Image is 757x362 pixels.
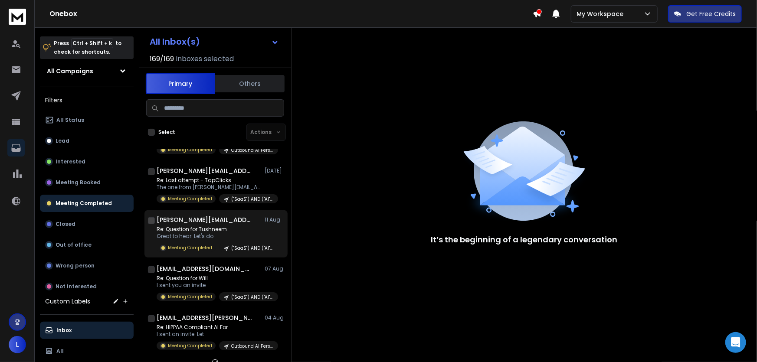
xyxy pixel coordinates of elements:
[231,147,273,153] p: Outbound AI Personalized
[45,297,90,306] h3: Custom Labels
[157,282,261,289] p: I sent you an invite
[40,215,134,233] button: Closed
[56,117,84,124] p: All Status
[265,265,284,272] p: 07 Aug
[56,137,69,144] p: Lead
[150,37,200,46] h1: All Inbox(s)
[577,10,627,18] p: My Workspace
[56,327,72,334] p: Inbox
[56,348,64,355] p: All
[40,322,134,339] button: Inbox
[9,336,26,353] button: L
[56,221,75,228] p: Closed
[56,241,92,248] p: Out of office
[40,174,134,191] button: Meeting Booked
[215,74,285,93] button: Others
[168,147,212,153] p: Meeting Completed
[40,278,134,295] button: Not Interested
[54,39,121,56] p: Press to check for shortcuts.
[9,9,26,25] img: logo
[157,184,261,191] p: The one from [PERSON_NAME][EMAIL_ADDRESS][DOMAIN_NAME] [[PERSON_NAME][EMAIL_ADDRESS][DOMAIN_NAME]...
[40,195,134,212] button: Meeting Completed
[686,10,736,18] p: Get Free Credits
[56,200,112,207] p: Meeting Completed
[157,215,252,224] h1: [PERSON_NAME][EMAIL_ADDRESS][DOMAIN_NAME]
[668,5,742,23] button: Get Free Credits
[168,342,212,349] p: Meeting Completed
[56,262,95,269] p: Wrong person
[157,177,261,184] p: Re: Last attempt - TapClicks
[168,294,212,300] p: Meeting Completed
[40,342,134,360] button: All
[157,233,261,240] p: Great to hear. Let's do
[231,343,273,349] p: Outbound AI Personalized
[265,314,284,321] p: 04 Aug
[40,111,134,129] button: All Status
[40,153,134,170] button: Interested
[150,54,174,64] span: 169 / 169
[231,196,273,202] p: ("SaaS") AND ("AI") | [GEOGRAPHIC_DATA]/CA | 500-5000 | BizDev/Mar | Owner/CXO/VP | 1+ yrs | Post...
[265,216,284,223] p: 11 Aug
[40,236,134,254] button: Out of office
[56,283,97,290] p: Not Interested
[168,196,212,202] p: Meeting Completed
[49,9,533,19] h1: Onebox
[143,33,286,50] button: All Inbox(s)
[40,257,134,274] button: Wrong person
[40,62,134,80] button: All Campaigns
[157,324,261,331] p: Re: HIPPAA Compliant AI For
[158,129,175,136] label: Select
[47,67,93,75] h1: All Campaigns
[56,158,85,165] p: Interested
[157,264,252,273] h1: [EMAIL_ADDRESS][DOMAIN_NAME]
[265,167,284,174] p: [DATE]
[176,54,234,64] h3: Inboxes selected
[157,226,261,233] p: Re: Question for Tushneem
[725,332,746,353] div: Open Intercom Messenger
[431,234,618,246] p: It’s the beginning of a legendary conversation
[157,275,261,282] p: Re: Question for Will
[40,94,134,106] h3: Filters
[71,38,113,48] span: Ctrl + Shift + k
[157,166,252,175] h1: [PERSON_NAME][EMAIL_ADDRESS][DOMAIN_NAME]
[231,245,273,251] p: ("SaaS") AND ("AI") | [GEOGRAPHIC_DATA]/CA | 500-5000 | BizDev/Mar | Owner/CXO/VP | 1+ yrs | Post...
[146,73,215,94] button: Primary
[56,179,101,186] p: Meeting Booked
[157,313,252,322] h1: [EMAIL_ADDRESS][PERSON_NAME][DOMAIN_NAME]
[231,294,273,300] p: ("SaaS") AND ("AI") | [GEOGRAPHIC_DATA]/CA | 500-5000 | BizDev/Mar | Owner/CXO/VP | 1+ yrs | Post...
[168,245,212,251] p: Meeting Completed
[157,331,261,338] p: I sent an invite. Let
[40,132,134,150] button: Lead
